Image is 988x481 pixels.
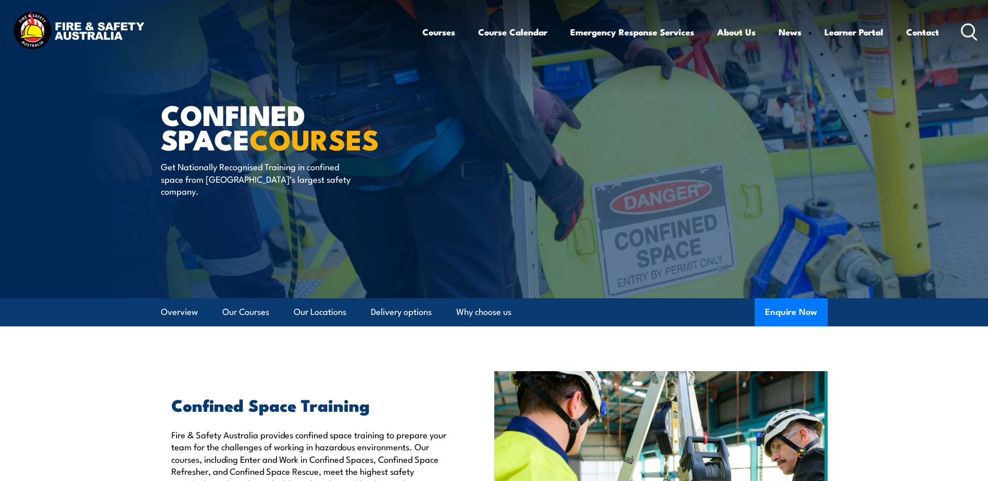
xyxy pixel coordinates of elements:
a: Emergency Response Services [570,18,694,46]
h1: Confined Space [161,102,418,150]
a: Courses [422,18,455,46]
a: Our Courses [222,298,269,326]
a: Contact [906,18,939,46]
a: Delivery options [371,298,432,326]
h2: Confined Space Training [171,397,446,412]
a: Our Locations [294,298,346,326]
a: Learner Portal [824,18,883,46]
a: News [779,18,802,46]
p: Get Nationally Recognised Training in confined space from [GEOGRAPHIC_DATA]’s largest safety comp... [161,160,351,197]
button: Enquire Now [755,298,828,326]
a: Why choose us [456,298,511,326]
a: Overview [161,298,198,326]
a: Course Calendar [478,18,547,46]
strong: COURSES [249,117,379,160]
a: About Us [717,18,756,46]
